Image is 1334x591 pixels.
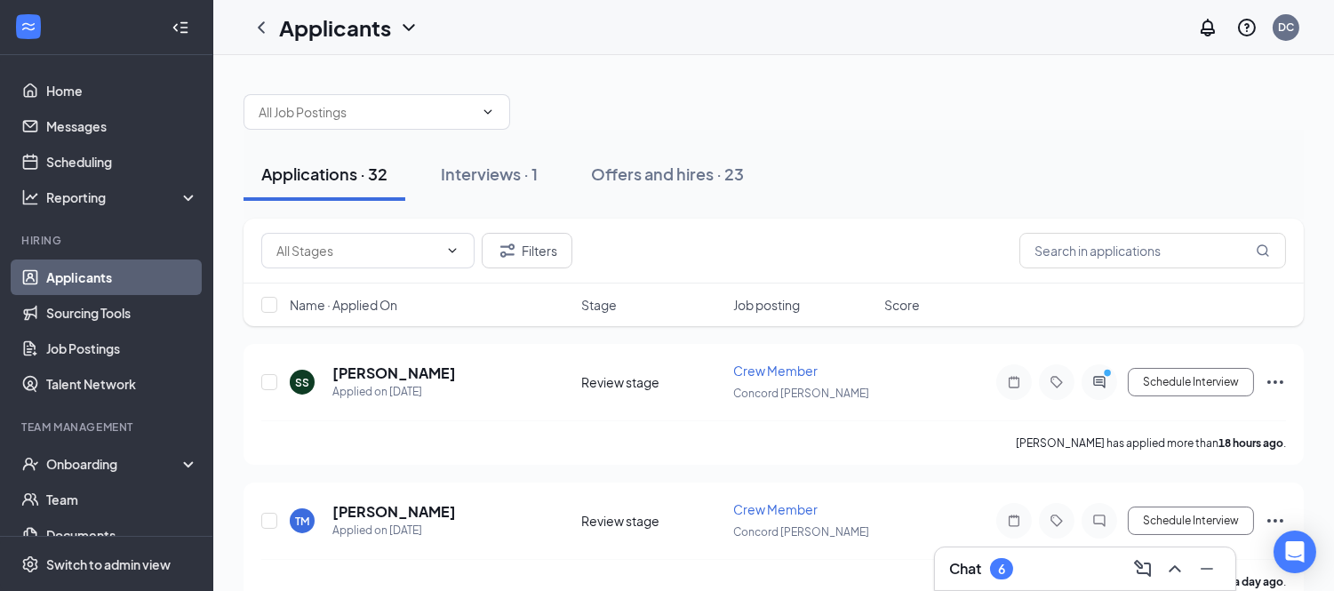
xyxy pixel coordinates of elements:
[46,188,199,206] div: Reporting
[20,18,37,36] svg: WorkstreamLogo
[332,363,456,383] h5: [PERSON_NAME]
[998,562,1005,577] div: 6
[1265,371,1286,393] svg: Ellipses
[295,514,309,529] div: TM
[1256,244,1270,258] svg: MagnifyingGlass
[1003,514,1025,528] svg: Note
[733,525,869,539] span: Concord [PERSON_NAME]
[46,73,198,108] a: Home
[21,419,195,435] div: Team Management
[1046,514,1067,528] svg: Tag
[46,331,198,366] a: Job Postings
[1046,375,1067,389] svg: Tag
[21,233,195,248] div: Hiring
[1236,17,1258,38] svg: QuestionInfo
[1164,558,1186,579] svg: ChevronUp
[1265,510,1286,531] svg: Ellipses
[733,296,800,314] span: Job posting
[279,12,391,43] h1: Applicants
[1218,436,1283,450] b: 18 hours ago
[21,555,39,573] svg: Settings
[497,240,518,261] svg: Filter
[441,163,538,185] div: Interviews · 1
[21,455,39,473] svg: UserCheck
[276,241,438,260] input: All Stages
[46,108,198,144] a: Messages
[1128,368,1254,396] button: Schedule Interview
[733,387,869,400] span: Concord [PERSON_NAME]
[172,19,189,36] svg: Collapse
[1129,555,1157,583] button: ComposeMessage
[1234,575,1283,588] b: a day ago
[1197,17,1218,38] svg: Notifications
[1278,20,1294,35] div: DC
[1089,514,1110,528] svg: ChatInactive
[445,244,459,258] svg: ChevronDown
[46,455,183,473] div: Onboarding
[46,144,198,180] a: Scheduling
[1193,555,1221,583] button: Minimize
[1099,368,1121,382] svg: PrimaryDot
[46,555,171,573] div: Switch to admin view
[1019,233,1286,268] input: Search in applications
[1128,507,1254,535] button: Schedule Interview
[481,105,495,119] svg: ChevronDown
[332,522,456,539] div: Applied on [DATE]
[733,501,818,517] span: Crew Member
[482,233,572,268] button: Filter Filters
[1132,558,1154,579] svg: ComposeMessage
[884,296,920,314] span: Score
[46,366,198,402] a: Talent Network
[1161,555,1189,583] button: ChevronUp
[332,502,456,522] h5: [PERSON_NAME]
[46,260,198,295] a: Applicants
[261,163,387,185] div: Applications · 32
[46,295,198,331] a: Sourcing Tools
[949,559,981,579] h3: Chat
[251,17,272,38] svg: ChevronLeft
[733,363,818,379] span: Crew Member
[46,482,198,517] a: Team
[1003,375,1025,389] svg: Note
[295,375,309,390] div: SS
[1274,531,1316,573] div: Open Intercom Messenger
[21,188,39,206] svg: Analysis
[290,296,397,314] span: Name · Applied On
[1196,558,1218,579] svg: Minimize
[398,17,419,38] svg: ChevronDown
[332,383,456,401] div: Applied on [DATE]
[46,517,198,553] a: Documents
[582,296,618,314] span: Stage
[1089,375,1110,389] svg: ActiveChat
[582,512,723,530] div: Review stage
[582,373,723,391] div: Review stage
[591,163,744,185] div: Offers and hires · 23
[259,102,474,122] input: All Job Postings
[1016,435,1286,451] p: [PERSON_NAME] has applied more than .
